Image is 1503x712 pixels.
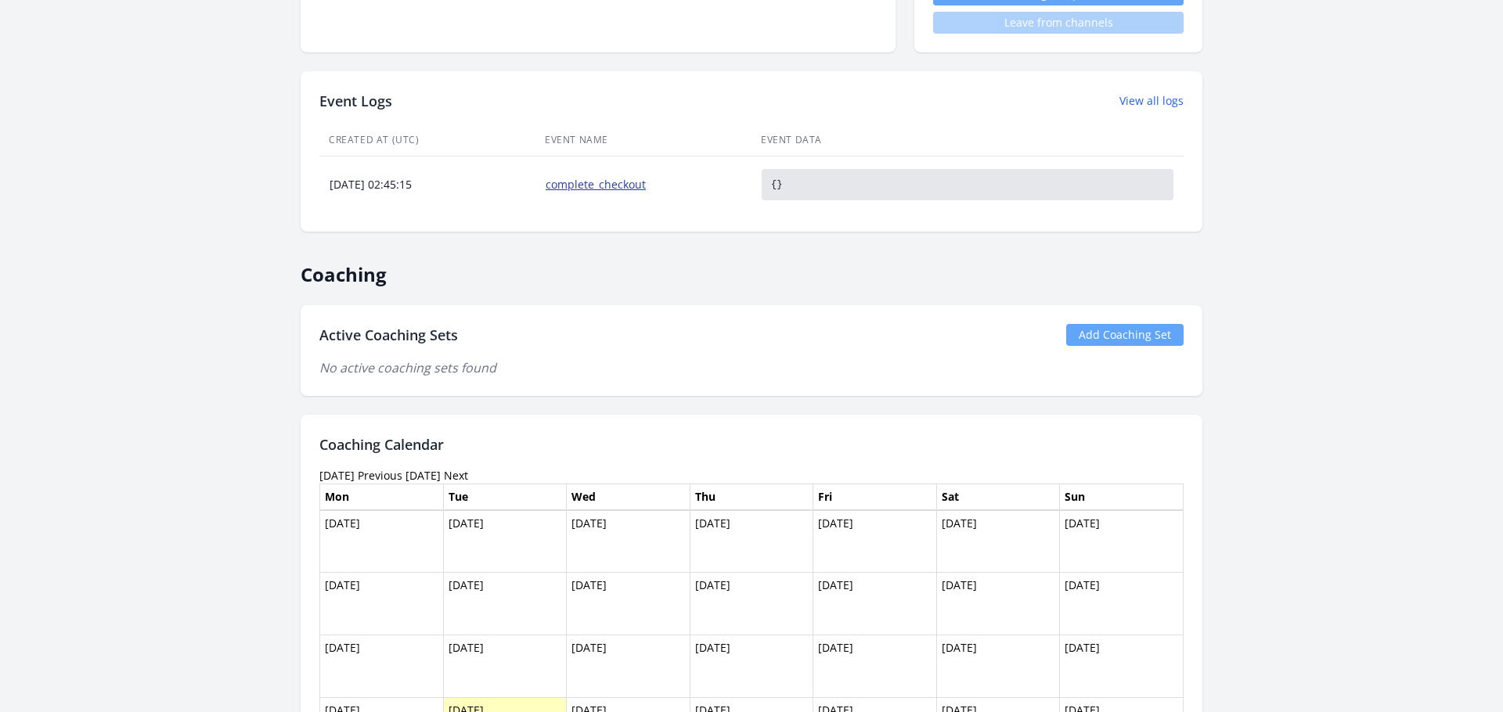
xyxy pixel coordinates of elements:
h2: Coaching [301,250,1202,286]
th: Fri [813,484,937,510]
th: Wed [567,484,690,510]
td: [DATE] [813,573,937,635]
a: Add Coaching Set [1066,324,1184,346]
td: [DATE] [690,510,813,573]
pre: {} [762,169,1173,200]
th: Event Name [535,124,751,156]
th: Event Data [751,124,1184,156]
td: [DATE] [320,573,444,635]
p: No active coaching sets found [319,358,1184,377]
h2: Coaching Calendar [319,433,1184,455]
td: [DATE] [936,635,1060,698]
td: [DATE] [690,573,813,635]
td: [DATE] [1060,635,1184,698]
td: [DATE] [443,635,567,698]
td: [DATE] [813,635,937,698]
td: [DATE] [320,510,444,573]
h2: Active Coaching Sets [319,324,458,346]
td: [DATE] [567,573,690,635]
th: Created At (UTC) [319,124,535,156]
a: [DATE] [405,468,441,483]
td: [DATE] [690,635,813,698]
a: Previous [358,468,402,483]
td: [DATE] [443,573,567,635]
td: [DATE] [1060,573,1184,635]
a: complete_checkout [546,177,741,192]
td: [DATE] [567,510,690,573]
th: Tue [443,484,567,510]
span: Leave from channels [933,12,1184,34]
td: [DATE] [567,635,690,698]
td: [DATE] [813,510,937,573]
td: [DATE] [320,635,444,698]
td: [DATE] [936,510,1060,573]
div: [DATE] 02:45:15 [320,177,535,192]
td: [DATE] [936,573,1060,635]
h2: Event Logs [319,90,392,112]
th: Sun [1060,484,1184,510]
a: Next [444,468,468,483]
td: [DATE] [1060,510,1184,573]
time: [DATE] [319,468,355,483]
th: Thu [690,484,813,510]
td: [DATE] [443,510,567,573]
th: Mon [320,484,444,510]
th: Sat [936,484,1060,510]
a: View all logs [1119,93,1184,109]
